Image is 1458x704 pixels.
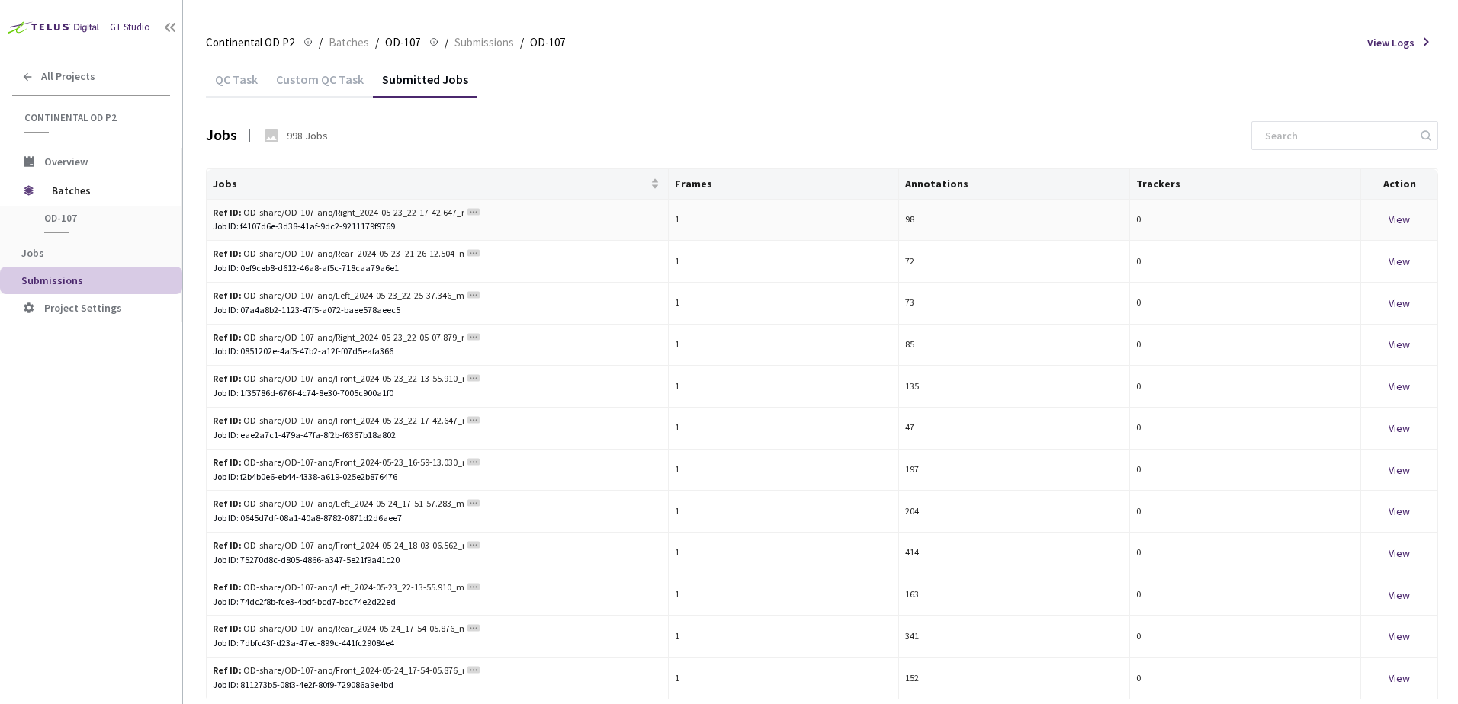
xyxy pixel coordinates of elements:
div: OD-share/OD-107-ano/Front_2024-05-24_17-54-05.876_measurement_parking_ADD2_n3_1716540859897758.png [213,664,464,678]
span: OD-107 [385,34,420,52]
td: 341 [899,616,1130,658]
td: 0 [1130,241,1361,283]
div: OD-share/OD-107-ano/Front_2024-05-23_22-17-42.647_measurement_parking_ADD9_n2_1716470264698622.png [213,414,464,428]
span: Continental OD P2 [24,111,161,124]
b: Ref ID: [213,498,242,509]
span: Batches [52,175,156,206]
td: 0 [1130,574,1361,616]
td: 1 [669,658,900,699]
div: View [1367,420,1431,437]
td: 0 [1130,616,1361,658]
span: Continental OD P2 [206,34,294,52]
div: Job ID: 7dbfc43f-d23a-47ec-899c-441fc29084e4 [213,636,662,651]
li: / [319,34,323,52]
td: 98 [899,200,1130,242]
div: Job ID: f2b4b0e6-eb44-4338-a619-025e2b876476 [213,470,662,485]
div: View [1367,211,1431,228]
span: All Projects [41,70,95,83]
input: Search [1256,122,1418,149]
div: View [1367,295,1431,312]
div: Job ID: 0851202e-4af5-47b2-a12f-f07d5eafa366 [213,344,662,359]
a: Batches [326,34,372,50]
td: 0 [1130,408,1361,450]
b: Ref ID: [213,373,242,384]
div: OD-share/OD-107-ano/Front_2024-05-24_18-03-06.562_measurement_parking_ADD3_n3_1716541406681433.png [213,539,464,553]
td: 0 [1130,658,1361,699]
td: 0 [1130,450,1361,491]
td: 47 [899,408,1130,450]
div: 998 Jobs [287,128,328,143]
td: 1 [669,366,900,408]
span: Project Settings [44,301,122,315]
th: Action [1361,169,1438,200]
td: 1 [669,325,900,366]
div: View [1367,587,1431,603]
b: Ref ID: [213,581,242,593]
td: 1 [669,616,900,658]
div: OD-share/OD-107-ano/Rear_2024-05-23_21-26-12.504_measurement_parking_ADD7_n1_1716467178711071.png [213,247,464,261]
div: View [1367,378,1431,395]
div: OD-share/OD-107-ano/Right_2024-05-23_22-17-42.647_measurement_parking_ADD9_n2_1716470268709986.png [213,206,464,220]
span: OD-107 [530,34,565,52]
td: 1 [669,450,900,491]
span: Jobs [21,246,44,260]
td: 73 [899,283,1130,325]
li: / [520,34,524,52]
div: Jobs [206,124,237,146]
span: Batches [329,34,369,52]
b: Ref ID: [213,414,242,426]
td: 0 [1130,366,1361,408]
th: Frames [669,169,900,200]
li: / [375,34,379,52]
td: 135 [899,366,1130,408]
a: Submissions [451,34,517,50]
div: View [1367,670,1431,686]
span: OD-107 [44,212,157,225]
td: 1 [669,283,900,325]
div: View [1367,545,1431,562]
td: 163 [899,574,1130,616]
td: 1 [669,241,900,283]
b: Ref ID: [213,539,242,551]
div: OD-share/OD-107-ano/Left_2024-05-23_22-13-55.910_measurement_parking_ADD9_n1_1716470062082466.png [213,581,464,595]
th: Trackers [1130,169,1361,200]
div: Custom QC Task [267,72,373,98]
b: Ref ID: [213,206,242,218]
td: 1 [669,408,900,450]
b: Ref ID: [213,622,242,634]
span: Overview [44,155,88,168]
div: View [1367,628,1431,645]
div: OD-share/OD-107-ano/Rear_2024-05-24_17-54-05.876_measurement_parking_ADD2_n3_1716540859904314.png [213,622,464,636]
div: View [1367,253,1431,270]
th: Jobs [207,169,669,200]
td: 0 [1130,533,1361,574]
div: OD-share/OD-107-ano/Left_2024-05-23_22-25-37.346_measurement_parking_ADD10_n1_1716470749491305.png [213,289,464,303]
span: Submissions [454,34,514,52]
div: OD-share/OD-107-ano/Right_2024-05-23_22-05-07.879_measurement_parking_ADD8_n1_1716469517882237.png [213,331,464,345]
div: Job ID: 75270d8c-d805-4866-a347-5e21f9a41c20 [213,553,662,568]
span: Jobs [213,178,647,190]
b: Ref ID: [213,664,242,676]
div: Job ID: 1f35786d-676f-4c74-8e30-7005c900a1f0 [213,386,662,401]
td: 197 [899,450,1130,491]
div: QC Task [206,72,267,98]
li: / [445,34,448,52]
td: 414 [899,533,1130,574]
div: GT Studio [110,21,150,35]
div: Job ID: 811273b5-08f3-4e2f-80f9-729086a9e4bd [213,678,662,693]
div: Job ID: 07a4a8b2-1123-47f5-a072-baee578aeec5 [213,303,662,318]
b: Ref ID: [213,331,242,343]
b: Ref ID: [213,290,242,301]
td: 1 [669,200,900,242]
div: Job ID: eae2a7c1-479a-47fa-8f2b-f6367b18a802 [213,428,662,443]
div: View [1367,503,1431,520]
div: Job ID: 0ef9ceb8-d612-46a8-af5c-718caa79a6e1 [213,261,662,276]
td: 0 [1130,283,1361,325]
div: OD-share/OD-107-ano/Front_2024-05-23_22-13-55.910_measurement_parking_ADD9_n1_1716470046099126.png [213,372,464,386]
b: Ref ID: [213,456,242,468]
td: 1 [669,574,900,616]
div: Job ID: 0645d7df-08a1-40a8-8782-0871d2d6aee7 [213,511,662,526]
span: View Logs [1367,35,1415,50]
div: Job ID: f4107d6e-3d38-41af-9dc2-9211179f9769 [213,219,662,234]
td: 72 [899,241,1130,283]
